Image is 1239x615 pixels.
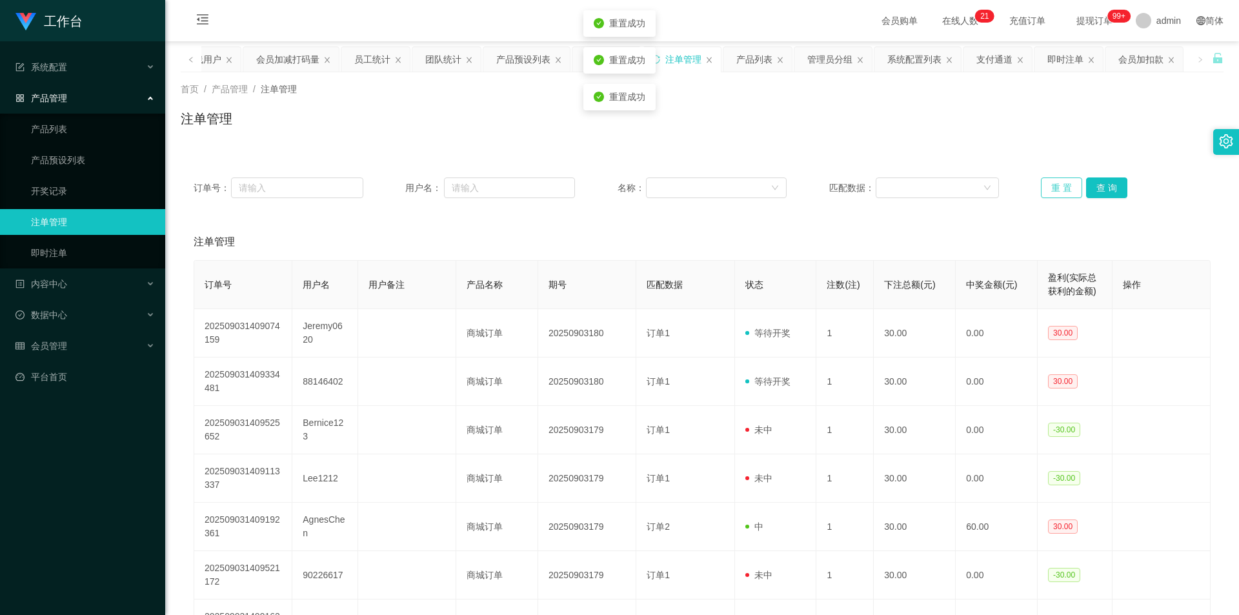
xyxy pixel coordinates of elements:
i: 图标: form [15,63,25,72]
span: 中奖金额(元) [966,279,1017,290]
span: 盈利(实际总获利的金额) [1048,272,1096,296]
div: 会员加扣款 [1118,47,1163,72]
span: 30.00 [1048,326,1078,340]
span: 中 [745,521,763,532]
td: 202509031409074159 [194,309,292,358]
span: -30.00 [1048,423,1080,437]
td: 30.00 [874,551,956,600]
span: 重置成功 [609,18,645,28]
span: / [204,84,206,94]
h1: 工作台 [44,1,83,42]
td: 商城订单 [456,454,538,503]
span: 系统配置 [15,62,67,72]
a: 即时注单 [31,240,155,266]
span: 内容中心 [15,279,67,289]
td: 0.00 [956,551,1038,600]
td: 1 [816,551,874,600]
td: 1 [816,503,874,551]
a: 工作台 [15,15,83,26]
i: icon: check-circle [594,92,604,102]
span: 未中 [745,473,772,483]
i: 图标: table [15,341,25,350]
span: 用户名： [405,181,444,195]
sup: 21 [975,10,994,23]
span: 订单1 [647,328,670,338]
td: 1 [816,358,874,406]
td: 60.00 [956,503,1038,551]
td: 20250903179 [538,503,636,551]
div: 管理员分组 [807,47,852,72]
td: 88146402 [292,358,358,406]
span: 提现订单 [1070,16,1119,25]
span: 订单号 [205,279,232,290]
i: 图标: close [1167,56,1175,64]
i: 图标: down [983,184,991,193]
button: 重 置 [1041,177,1082,198]
div: 会员加减打码量 [256,47,319,72]
i: 图标: profile [15,279,25,288]
span: -30.00 [1048,568,1080,582]
td: 30.00 [874,358,956,406]
i: 图标: close [554,56,562,64]
i: 图标: unlock [1212,52,1224,64]
td: 202509031409525652 [194,406,292,454]
td: 20250903180 [538,358,636,406]
span: 产品名称 [467,279,503,290]
td: 20250903179 [538,454,636,503]
td: 1 [816,454,874,503]
i: 图标: check-circle-o [15,310,25,319]
span: 期号 [549,279,567,290]
div: 产品列表 [736,47,772,72]
td: 30.00 [874,503,956,551]
span: 订单1 [647,376,670,387]
i: 图标: down [771,184,779,193]
i: 图标: global [1196,16,1205,25]
p: 1 [985,10,989,23]
td: 90226617 [292,551,358,600]
td: 商城订单 [456,551,538,600]
span: 订单号： [194,181,231,195]
td: 商城订单 [456,358,538,406]
a: 产品列表 [31,116,155,142]
i: icon: check-circle [594,18,604,28]
input: 请输入 [231,177,363,198]
i: 图标: right [1197,56,1204,63]
td: AgnesChen [292,503,358,551]
td: 20250903180 [538,309,636,358]
td: Bernice123 [292,406,358,454]
div: 产品预设列表 [496,47,550,72]
i: 图标: close [225,56,233,64]
p: 2 [980,10,985,23]
i: 图标: menu-fold [181,1,225,42]
span: 等待开奖 [745,328,791,338]
span: 数据中心 [15,310,67,320]
div: 团队统计 [425,47,461,72]
span: 匹配数据： [829,181,876,195]
span: 名称： [618,181,646,195]
td: 0.00 [956,309,1038,358]
span: 未中 [745,425,772,435]
span: 注单管理 [194,234,235,250]
td: 1 [816,406,874,454]
i: 图标: close [705,56,713,64]
span: 匹配数据 [647,279,683,290]
div: 支付通道 [976,47,1012,72]
span: 用户名 [303,279,330,290]
span: 操作 [1123,279,1141,290]
td: 30.00 [874,309,956,358]
i: 图标: left [188,56,194,63]
span: 注单管理 [261,84,297,94]
a: 图标: dashboard平台首页 [15,364,155,390]
h1: 注单管理 [181,109,232,128]
i: 图标: close [776,56,784,64]
div: 在线用户 [185,47,221,72]
span: 在线人数 [936,16,985,25]
span: 30.00 [1048,374,1078,388]
td: 商城订单 [456,309,538,358]
td: 202509031409113337 [194,454,292,503]
td: 202509031409334481 [194,358,292,406]
td: Lee1212 [292,454,358,503]
span: 订单1 [647,570,670,580]
i: icon: check-circle [594,55,604,65]
td: 30.00 [874,454,956,503]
